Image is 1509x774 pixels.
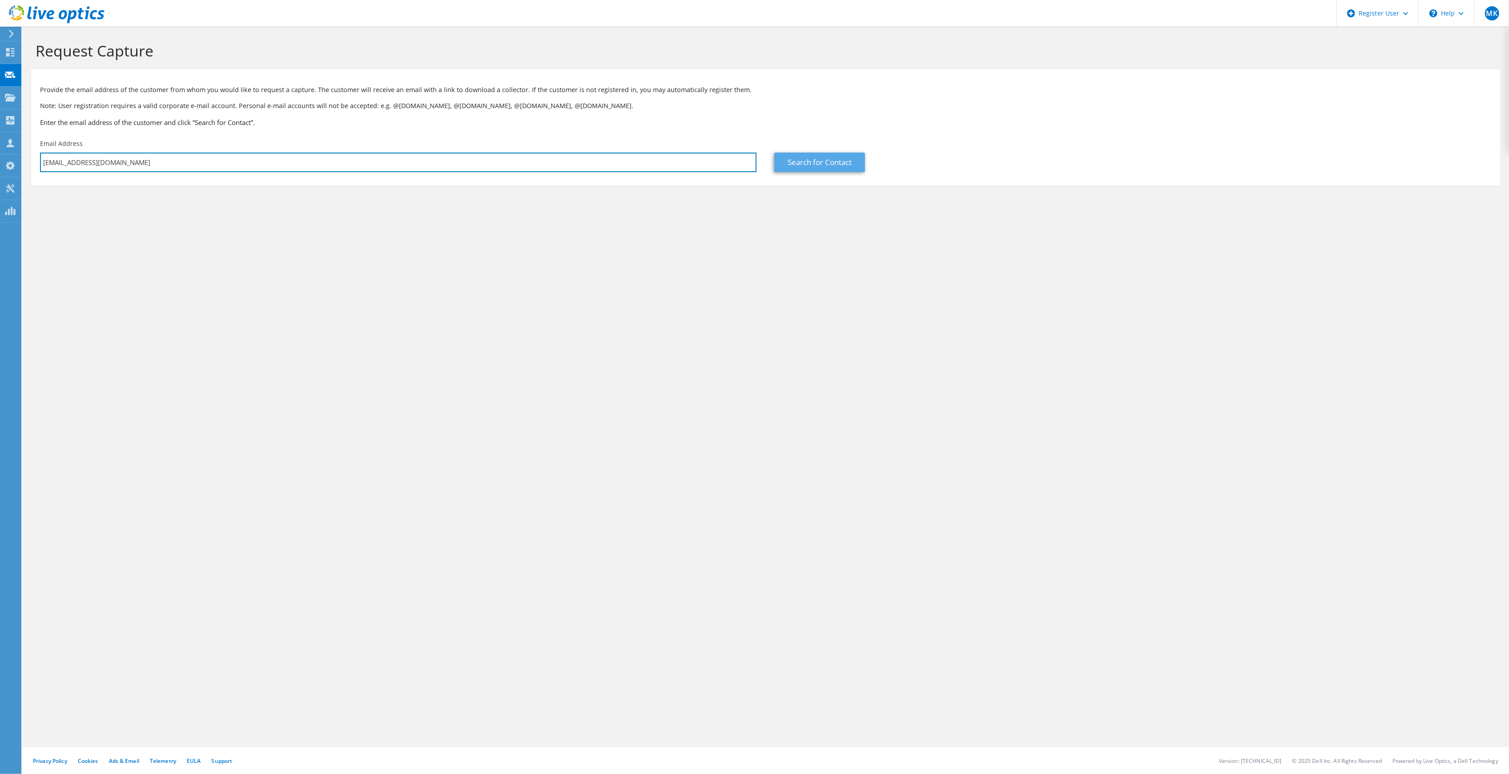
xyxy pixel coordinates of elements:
h3: Enter the email address of the customer and click “Search for Contact”. [40,117,1491,127]
a: Telemetry [150,757,176,765]
a: Cookies [78,757,98,765]
h1: Request Capture [36,41,1491,60]
li: © 2025 Dell Inc. All Rights Reserved [1292,757,1382,765]
a: EULA [187,757,201,765]
p: Note: User registration requires a valid corporate e-mail account. Personal e-mail accounts will ... [40,101,1491,111]
a: Privacy Policy [33,757,67,765]
span: MK [1485,6,1499,20]
a: Ads & Email [109,757,139,765]
svg: \n [1429,9,1437,17]
label: Email Address [40,139,83,148]
li: Powered by Live Optics, a Dell Technology [1392,757,1498,765]
a: Support [211,757,232,765]
li: Version: [TECHNICAL_ID] [1219,757,1282,765]
p: Provide the email address of the customer from whom you would like to request a capture. The cust... [40,85,1491,95]
a: Search for Contact [774,153,865,172]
